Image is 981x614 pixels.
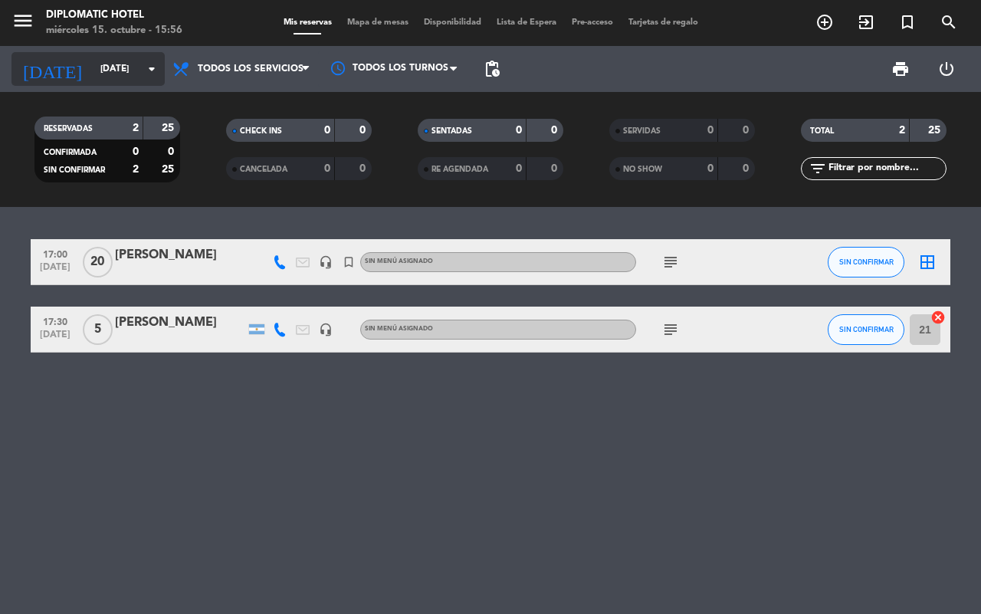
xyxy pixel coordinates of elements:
[551,125,560,136] strong: 0
[857,13,875,31] i: exit_to_app
[828,247,904,277] button: SIN CONFIRMAR
[707,125,714,136] strong: 0
[809,159,827,178] i: filter_list
[44,166,105,174] span: SIN CONFIRMAR
[924,46,970,92] div: LOG OUT
[324,125,330,136] strong: 0
[162,164,177,175] strong: 25
[133,123,139,133] strong: 2
[516,125,522,136] strong: 0
[36,262,74,280] span: [DATE]
[359,125,369,136] strong: 0
[36,245,74,262] span: 17:00
[168,146,177,157] strong: 0
[623,127,661,135] span: SERVIDAS
[340,18,416,27] span: Mapa de mesas
[365,258,433,264] span: Sin menú asignado
[928,125,943,136] strong: 25
[11,9,34,32] i: menu
[416,18,489,27] span: Disponibilidad
[661,253,680,271] i: subject
[115,245,245,265] div: [PERSON_NAME]
[516,163,522,174] strong: 0
[891,60,910,78] span: print
[918,253,937,271] i: border_all
[44,125,93,133] span: RESERVADAS
[36,330,74,347] span: [DATE]
[319,255,333,269] i: headset_mic
[36,312,74,330] span: 17:30
[11,52,93,86] i: [DATE]
[342,255,356,269] i: turned_in_not
[483,60,501,78] span: pending_actions
[930,310,946,325] i: cancel
[743,163,752,174] strong: 0
[743,125,752,136] strong: 0
[83,314,113,345] span: 5
[431,166,488,173] span: RE AGENDADA
[621,18,706,27] span: Tarjetas de regalo
[937,60,956,78] i: power_settings_new
[661,320,680,339] i: subject
[198,64,303,74] span: Todos los servicios
[46,23,182,38] div: miércoles 15. octubre - 15:56
[898,13,917,31] i: turned_in_not
[827,160,946,177] input: Filtrar por nombre...
[839,258,894,266] span: SIN CONFIRMAR
[431,127,472,135] span: SENTADAS
[44,149,97,156] span: CONFIRMADA
[940,13,958,31] i: search
[623,166,662,173] span: NO SHOW
[815,13,834,31] i: add_circle_outline
[828,314,904,345] button: SIN CONFIRMAR
[276,18,340,27] span: Mis reservas
[365,326,433,332] span: Sin menú asignado
[240,166,287,173] span: CANCELADA
[162,123,177,133] strong: 25
[133,146,139,157] strong: 0
[133,164,139,175] strong: 2
[489,18,564,27] span: Lista de Espera
[551,163,560,174] strong: 0
[83,247,113,277] span: 20
[810,127,834,135] span: TOTAL
[46,8,182,23] div: Diplomatic Hotel
[359,163,369,174] strong: 0
[143,60,161,78] i: arrow_drop_down
[319,323,333,337] i: headset_mic
[899,125,905,136] strong: 2
[240,127,282,135] span: CHECK INS
[839,325,894,333] span: SIN CONFIRMAR
[11,9,34,38] button: menu
[324,163,330,174] strong: 0
[707,163,714,174] strong: 0
[564,18,621,27] span: Pre-acceso
[115,313,245,333] div: [PERSON_NAME]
